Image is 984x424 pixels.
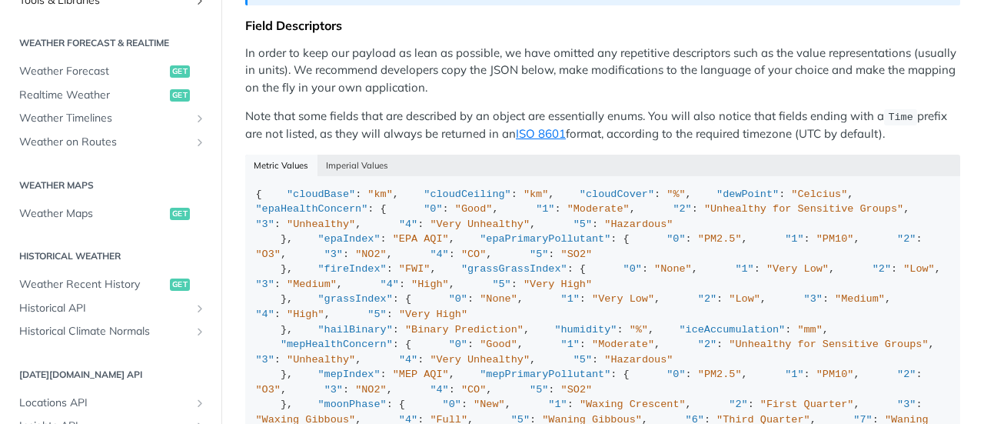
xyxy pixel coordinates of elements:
button: Show subpages for Weather on Routes [194,136,206,149]
span: "humidity" [554,324,617,336]
span: get [170,89,190,102]
span: "4" [399,219,417,230]
span: "3" [256,279,274,290]
p: In order to keep our payload as lean as possible, we have omitted any repetitive descriptors such... [245,45,960,97]
span: Weather Timelines [19,111,190,126]
div: Field Descriptors [245,18,960,33]
span: "1" [548,399,567,410]
span: "Celcius" [791,189,847,200]
span: "Moderate" [567,203,630,215]
span: "km" [367,189,392,200]
span: "1" [561,339,580,350]
span: "0" [424,203,442,215]
span: "None" [480,293,517,305]
span: "%" [667,189,685,200]
span: "1" [561,293,580,305]
span: "mepPrimaryPollutant" [480,369,610,380]
span: "NO2" [355,249,387,260]
span: get [170,65,190,78]
span: "O3" [256,249,281,260]
span: "moonPhase" [318,399,387,410]
span: "5" [530,384,548,396]
h2: Weather Maps [12,179,210,192]
span: "4" [399,354,417,366]
p: Note that some fields that are described by an object are essentially enums. You will also notice... [245,108,960,143]
span: "Unhealthy for Sensitive Groups" [729,339,928,350]
button: Show subpages for Weather Timelines [194,112,206,125]
span: "Good" [480,339,517,350]
span: "3" [804,293,823,305]
span: "km" [524,189,548,200]
a: Weather on RoutesShow subpages for Weather on Routes [12,131,210,154]
span: "0" [667,369,685,380]
span: "First Quarter" [760,399,854,410]
span: "3" [256,354,274,366]
span: "3" [324,249,343,260]
span: "Unhealthy for Sensitive Groups" [704,203,903,215]
a: ISO 8601 [516,126,566,141]
span: Realtime Weather [19,88,166,103]
span: "Very High" [399,309,467,320]
span: "cloudCeiling" [424,189,510,200]
span: "High" [287,309,324,320]
a: Weather Recent Historyget [12,273,210,296]
span: Locations API [19,396,190,411]
span: Weather Forecast [19,64,166,79]
a: Locations APIShow subpages for Locations API [12,392,210,415]
span: "Low" [729,293,760,305]
span: "5" [367,309,386,320]
span: "1" [536,203,554,215]
span: "3" [324,384,343,396]
button: Imperial Values [317,155,397,176]
span: "2" [698,339,716,350]
span: "grassGrassIndex" [461,263,567,275]
span: "High" [411,279,449,290]
span: "0" [449,339,467,350]
span: "Hazardous" [604,354,673,366]
a: Historical Climate NormalsShow subpages for Historical Climate Normals [12,320,210,343]
span: "mepHealthConcern" [281,339,393,350]
span: "0" [623,263,642,275]
span: "Very Low" [592,293,654,305]
span: "CO" [461,249,486,260]
span: Historical Climate Normals [19,324,190,339]
span: "PM10" [816,233,854,245]
span: "5" [492,279,510,290]
span: "1" [785,369,803,380]
span: "Very Low" [766,263,829,275]
span: "3" [256,219,274,230]
span: "hailBinary" [318,324,393,336]
span: "Good" [455,203,493,215]
span: "grassIndex" [318,293,393,305]
span: "Very High" [524,279,592,290]
button: Show subpages for Locations API [194,397,206,409]
span: "cloudCover" [580,189,654,200]
span: "Binary Prediction" [405,324,524,336]
span: "Low" [903,263,935,275]
span: "1" [785,233,803,245]
span: "Very Unhealthy" [430,354,530,366]
span: "4" [381,279,399,290]
span: "FWI" [399,263,430,275]
span: "5" [573,219,592,230]
span: "SO2" [561,384,593,396]
span: "SO2" [561,249,593,260]
span: "2" [897,233,916,245]
h2: [DATE][DOMAIN_NAME] API [12,368,210,382]
span: "Hazardous" [604,219,673,230]
span: "PM2.5" [698,369,742,380]
span: "5" [573,354,592,366]
span: Weather Maps [19,206,166,222]
span: "epaIndex" [318,233,381,245]
span: "1" [735,263,753,275]
span: "Very Unhealthy" [430,219,530,230]
span: "0" [443,399,461,410]
span: Weather Recent History [19,277,166,292]
span: "0" [667,233,685,245]
span: "epaHealthConcern" [256,203,368,215]
span: "dewPoint" [716,189,779,200]
span: "4" [430,384,448,396]
span: "Waxing Crescent" [580,399,686,410]
button: Show subpages for Historical API [194,302,206,315]
span: "Medium" [835,293,885,305]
